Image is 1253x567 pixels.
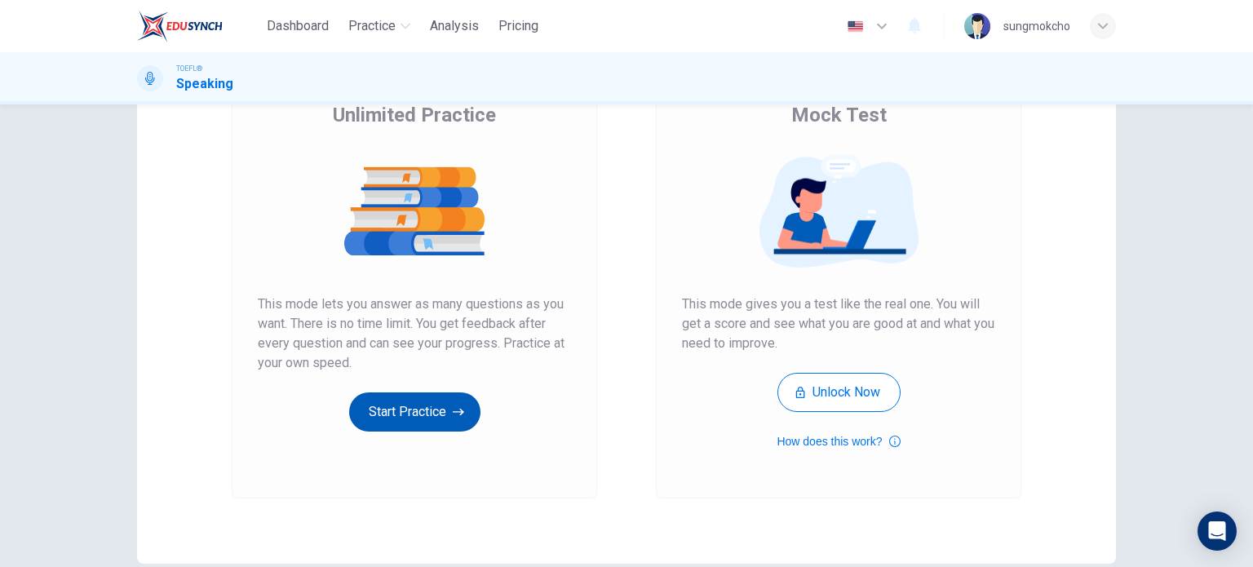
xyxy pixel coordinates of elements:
[333,102,496,128] span: Unlimited Practice
[777,373,901,412] button: Unlock Now
[964,13,990,39] img: Profile picture
[492,11,545,41] button: Pricing
[137,10,223,42] img: EduSynch logo
[176,63,202,74] span: TOEFL®
[498,16,538,36] span: Pricing
[267,16,329,36] span: Dashboard
[176,74,233,94] h1: Speaking
[260,11,335,41] button: Dashboard
[1003,16,1070,36] div: sungmokcho
[845,20,866,33] img: en
[777,432,900,451] button: How does this work?
[258,295,571,373] span: This mode lets you answer as many questions as you want. There is no time limit. You get feedback...
[423,11,485,41] button: Analysis
[349,392,480,432] button: Start Practice
[791,102,887,128] span: Mock Test
[137,10,260,42] a: EduSynch logo
[348,16,396,36] span: Practice
[682,295,995,353] span: This mode gives you a test like the real one. You will get a score and see what you are good at a...
[342,11,417,41] button: Practice
[1198,512,1237,551] div: Open Intercom Messenger
[430,16,479,36] span: Analysis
